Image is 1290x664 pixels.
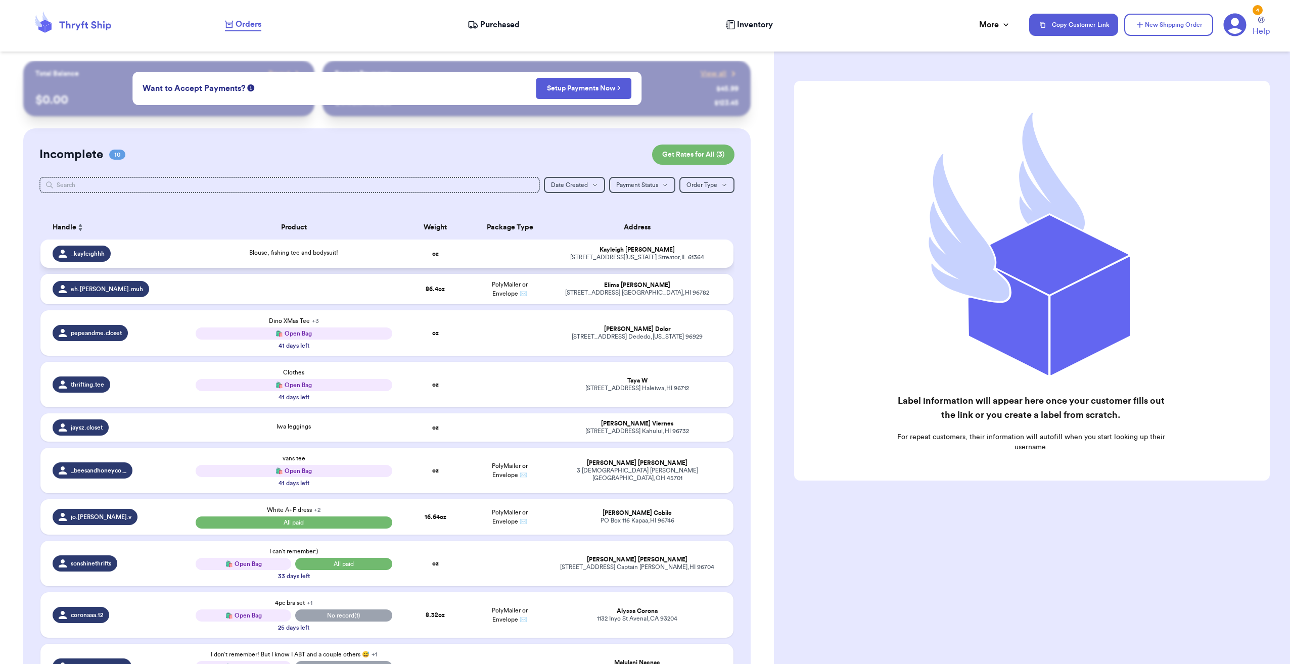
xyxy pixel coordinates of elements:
[278,572,310,580] div: 33 days left
[547,83,621,93] a: Setup Payments Now
[492,509,528,525] span: PolyMailer or Envelope ✉️
[716,84,739,94] div: $ 45.99
[71,559,111,567] span: sonshinethrifts
[249,250,338,256] span: Blouse, fishing tee and bodysuit!
[432,330,439,336] strong: oz
[71,329,122,337] span: pepeandme.closet
[109,150,125,160] span: 10
[71,611,103,619] span: coronaaa.12
[536,78,632,99] button: Setup Payments Now
[211,651,377,657] span: I don’t remember! But I know I ABT and a couple others 😅
[39,177,540,193] input: Search
[314,507,320,513] span: + 2
[268,69,290,79] span: Payout
[372,651,377,657] span: + 1
[679,177,734,193] button: Order Type
[196,558,291,570] div: 🛍️ Open Bag
[1253,17,1270,37] a: Help
[554,254,722,261] div: [STREET_ADDRESS][US_STATE] Streator , IL 61364
[196,327,392,340] div: 🛍️ Open Bag
[267,507,320,513] span: White A+F dress
[554,377,722,385] div: Taya W
[714,98,739,108] div: $ 123.45
[554,615,722,623] div: 1132 Inyo St Avenal , CA 93204
[275,600,312,606] span: 4pc bra set
[554,556,722,563] div: [PERSON_NAME] [PERSON_NAME]
[426,286,445,292] strong: 86.4 oz
[652,145,734,165] button: Get Rates for All (3)
[492,463,528,478] span: PolyMailer or Envelope ✉️
[268,69,302,79] a: Payout
[279,479,309,487] div: 41 days left
[278,624,309,632] div: 25 days left
[196,465,392,477] div: 🛍️ Open Bag
[894,394,1168,422] h2: Label information will appear here once your customer fills out the link or you create a label fr...
[737,19,773,31] span: Inventory
[295,558,392,570] span: All paid
[312,318,319,324] span: + 3
[547,215,734,240] th: Address
[554,281,722,289] div: Elima [PERSON_NAME]
[468,19,520,31] a: Purchased
[335,69,391,79] p: Recent Payments
[196,609,291,622] div: 🛍️ Open Bag
[686,182,717,188] span: Order Type
[283,369,304,375] span: Clothes
[554,428,722,435] div: [STREET_ADDRESS] Kahului , HI 96732
[554,385,722,392] div: [STREET_ADDRESS] Haleiwa , HI 96712
[398,215,473,240] th: Weight
[979,19,1011,31] div: More
[1029,14,1118,36] button: Copy Customer Link
[554,246,722,254] div: Kayleigh [PERSON_NAME]
[143,82,245,94] span: Want to Accept Payments?
[554,467,722,482] div: 3 [DEMOGRAPHIC_DATA] [PERSON_NAME] [GEOGRAPHIC_DATA] , OH 45701
[1124,14,1213,36] button: New Shipping Order
[726,19,773,31] a: Inventory
[432,382,439,388] strong: oz
[701,69,739,79] a: View all
[432,467,439,473] strong: oz
[432,251,439,257] strong: oz
[554,459,722,467] div: [PERSON_NAME] [PERSON_NAME]
[609,177,675,193] button: Payment Status
[76,221,84,233] button: Sort ascending
[71,513,131,521] span: jo.[PERSON_NAME].v
[894,432,1168,452] p: For repeat customers, their information will autofill when you start looking up their username.
[225,18,261,31] a: Orders
[35,69,79,79] p: Total Balance
[554,517,722,525] div: PO Box 116 Kapaa , HI 96746
[492,281,528,297] span: PolyMailer or Envelope ✉️
[1223,13,1247,36] a: 4
[71,250,105,258] span: _kayleighhh
[1253,5,1263,15] div: 4
[71,381,104,389] span: thrifting.tee
[426,612,445,618] strong: 8.32 oz
[432,560,439,566] strong: oz
[190,215,398,240] th: Product
[544,177,605,193] button: Date Created
[53,222,76,233] span: Handle
[554,563,722,571] div: [STREET_ADDRESS] Captain [PERSON_NAME] , HI 96704
[71,466,126,475] span: _beesandhoneyco._
[283,455,305,461] span: vans tee
[425,514,446,520] strong: 16.64 oz
[277,423,311,430] span: Iwa leggings
[295,609,392,622] span: No record (1)
[279,393,309,401] div: 41 days left
[269,318,319,324] span: Dino XMas Tee
[554,289,722,297] div: [STREET_ADDRESS] [GEOGRAPHIC_DATA] , HI 96782
[307,600,312,606] span: + 1
[701,69,726,79] span: View all
[196,516,392,529] span: All paid
[279,342,309,350] div: 41 days left
[616,182,658,188] span: Payment Status
[551,182,588,188] span: Date Created
[554,333,722,341] div: [STREET_ADDRESS] Dededo , [US_STATE] 96929
[1253,25,1270,37] span: Help
[554,607,722,615] div: Alyssa Corona
[39,147,103,163] h2: Incomplete
[492,607,528,623] span: PolyMailer or Envelope ✉️
[554,420,722,428] div: [PERSON_NAME] Viernes
[554,325,722,333] div: [PERSON_NAME] Dolor
[71,285,143,293] span: eh.[PERSON_NAME].muh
